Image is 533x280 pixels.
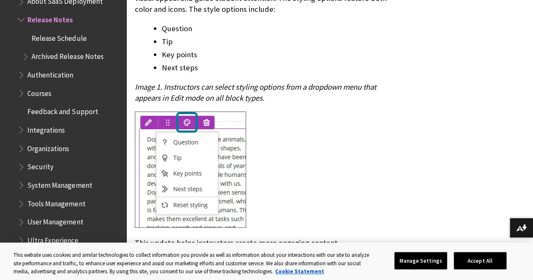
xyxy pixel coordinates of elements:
[32,31,86,43] span: Release Schedule
[454,252,506,269] button: Accept All
[135,82,376,103] span: Image 1. Instructors can select styling options from a dropdown menu that appears in Edit mode on...
[394,252,447,269] button: Manage Settings
[27,105,98,116] span: Feedback and Support
[27,13,73,24] span: Release Notes
[27,86,51,98] span: Courses
[135,112,246,228] img: The content block toolbar with the block styling option highlighted in blue, showing an expanded ...
[27,160,54,171] span: Security
[162,62,400,74] li: Next steps
[32,50,103,61] span: Archived Release Notes
[27,197,85,208] span: Tools Management
[13,251,373,276] div: This website uses cookies and similar technologies to collect information you provide as well as ...
[27,178,92,189] span: System Management
[162,49,400,61] li: Key points
[162,36,400,48] li: Tip
[27,233,78,245] span: Ultra Experience
[162,23,400,35] li: Question
[135,237,400,248] p: This update helps instructors create more engaging content.
[27,141,69,153] span: Organizations
[27,68,73,79] span: Authentication
[275,268,324,275] a: More information about your privacy, opens in a new tab
[27,215,83,227] span: User Management
[27,123,65,134] span: Integrations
